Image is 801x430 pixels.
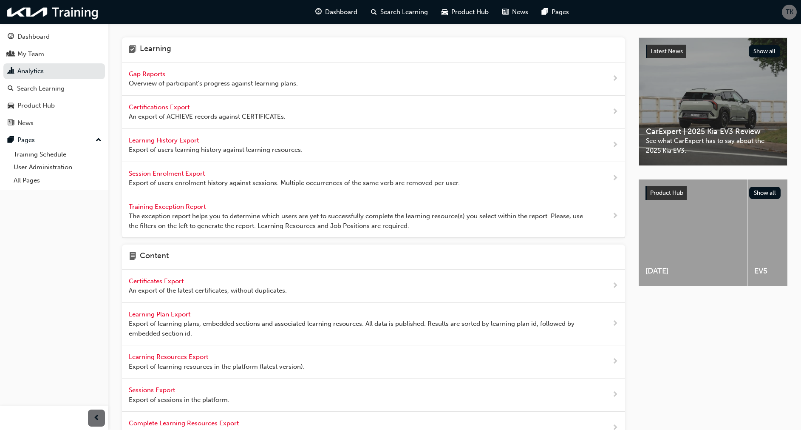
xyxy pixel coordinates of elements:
[17,101,55,111] div: Product Hub
[612,173,618,184] span: next-icon
[612,319,618,329] span: next-icon
[782,5,797,20] button: TK
[122,63,625,96] a: Gap Reports Overview of participant's progress against learning plans.next-icon
[122,270,625,303] a: Certificates Export An export of the latest certificates, without duplicates.next-icon
[535,3,576,21] a: pages-iconPages
[122,96,625,129] a: Certifications Export An export of ACHIEVE records against CERTIFICATEs.next-icon
[650,189,683,196] span: Product Hub
[140,251,169,262] h4: Content
[17,32,50,42] div: Dashboard
[315,7,322,17] span: guage-icon
[129,419,241,427] span: Complete Learning Resources Export
[129,44,136,55] span: learning-icon
[129,178,460,188] span: Export of users enrolment history against sessions. Multiple occurrences of the same verb are rem...
[612,281,618,291] span: next-icon
[129,319,585,338] span: Export of learning plans, embedded sections and associated learning resources. All data is publis...
[129,103,191,111] span: Certifications Export
[122,129,625,162] a: Learning History Export Export of users learning history against learning resources.next-icon
[129,211,585,231] span: The exception report helps you to determine which users are yet to successfully complete the lear...
[612,74,618,84] span: next-icon
[122,195,625,238] a: Training Exception Report The exception report helps you to determine which users are yet to succ...
[325,7,357,17] span: Dashboard
[646,136,780,155] span: See what CarExpert has to say about the 2025 Kia EV3.
[435,3,495,21] a: car-iconProduct Hub
[612,390,618,400] span: next-icon
[3,29,105,45] a: Dashboard
[552,7,569,17] span: Pages
[651,48,683,55] span: Latest News
[8,68,14,75] span: chart-icon
[3,98,105,114] a: Product Hub
[129,310,192,318] span: Learning Plan Export
[646,45,780,58] a: Latest NewsShow all
[3,132,105,148] button: Pages
[3,81,105,97] a: Search Learning
[129,277,185,285] span: Certificates Export
[122,303,625,346] a: Learning Plan Export Export of learning plans, embedded sections and associated learning resource...
[17,135,35,145] div: Pages
[749,45,781,57] button: Show all
[129,286,287,296] span: An export of the latest certificates, without duplicates.
[10,174,105,187] a: All Pages
[129,386,177,394] span: Sessions Export
[646,127,780,137] span: CarExpert | 2025 Kia EV3 Review
[380,7,428,17] span: Search Learning
[129,112,286,122] span: An export of ACHIEVE records against CERTIFICATEs.
[645,186,781,200] a: Product HubShow all
[122,162,625,195] a: Session Enrolment Export Export of users enrolment history against sessions. Multiple occurrences...
[129,170,207,177] span: Session Enrolment Export
[502,7,509,17] span: news-icon
[8,33,14,41] span: guage-icon
[122,345,625,379] a: Learning Resources Export Export of learning resources in the platform (latest version).next-icon
[8,102,14,110] span: car-icon
[8,85,14,93] span: search-icon
[8,51,14,58] span: people-icon
[129,395,229,405] span: Export of sessions in the platform.
[96,135,102,146] span: up-icon
[309,3,364,21] a: guage-iconDashboard
[140,44,171,55] h4: Learning
[442,7,448,17] span: car-icon
[3,115,105,131] a: News
[786,7,793,17] span: TK
[645,266,740,276] span: [DATE]
[129,145,303,155] span: Export of users learning history against learning resources.
[129,79,298,88] span: Overview of participant's progress against learning plans.
[749,187,781,199] button: Show all
[612,356,618,367] span: next-icon
[495,3,535,21] a: news-iconNews
[612,211,618,222] span: next-icon
[639,37,787,166] a: Latest NewsShow allCarExpert | 2025 Kia EV3 ReviewSee what CarExpert has to say about the 2025 Ki...
[512,7,528,17] span: News
[10,148,105,161] a: Training Schedule
[542,7,548,17] span: pages-icon
[17,84,65,94] div: Search Learning
[129,203,207,211] span: Training Exception Report
[129,362,305,372] span: Export of learning resources in the platform (latest version).
[8,120,14,127] span: news-icon
[129,353,210,361] span: Learning Resources Export
[10,161,105,174] a: User Administration
[129,137,201,144] span: Learning History Export
[8,137,14,144] span: pages-icon
[639,179,747,286] a: [DATE]
[17,118,34,128] div: News
[4,3,102,21] img: kia-training
[93,413,100,424] span: prev-icon
[451,7,489,17] span: Product Hub
[364,3,435,21] a: search-iconSearch Learning
[3,63,105,79] a: Analytics
[612,107,618,117] span: next-icon
[3,46,105,62] a: My Team
[17,49,44,59] div: My Team
[129,251,136,262] span: page-icon
[612,140,618,151] span: next-icon
[3,27,105,132] button: DashboardMy TeamAnalyticsSearch LearningProduct HubNews
[129,70,167,78] span: Gap Reports
[122,379,625,412] a: Sessions Export Export of sessions in the platform.next-icon
[371,7,377,17] span: search-icon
